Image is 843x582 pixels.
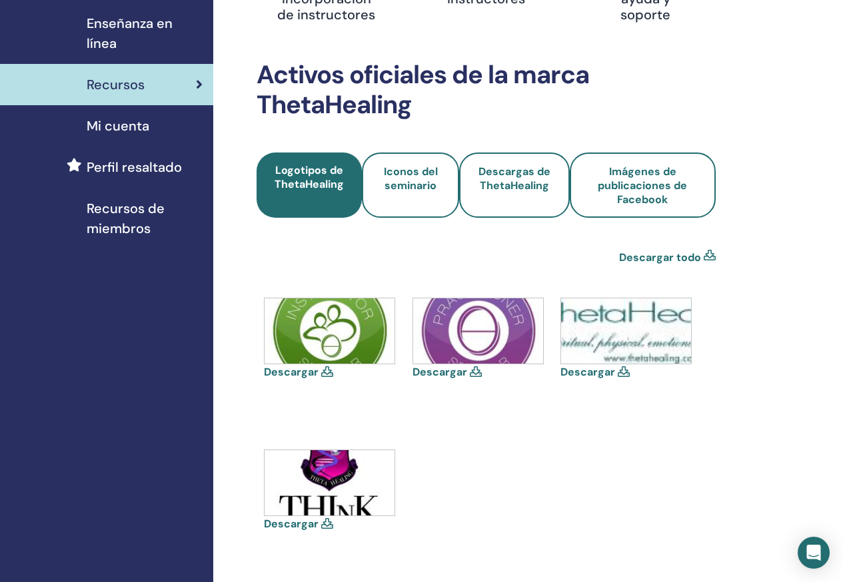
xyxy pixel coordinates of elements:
[257,60,716,121] h2: Activos oficiales de la marca ThetaHealing
[87,116,149,136] span: Mi cuenta
[257,152,362,218] a: Logotipos de ThetaHealing
[264,365,319,379] a: Descargar
[265,450,395,515] img: think-shield.jpg
[598,164,687,206] span: Imágenes de publicaciones de Facebook
[478,164,550,192] span: Descargas de ThetaHealing
[362,152,459,218] a: Iconos del seminario
[87,157,182,177] span: Perfil resaltado
[264,517,319,531] a: Descargar
[560,365,615,379] a: Descargar
[459,152,570,218] a: Descargas de ThetaHealing
[87,198,203,238] span: Recursos de miembros
[87,13,203,53] span: Enseñanza en línea
[561,298,691,364] img: thetahealing-logo-a-copy.jpg
[265,298,395,364] img: icons-instructor.jpg
[798,537,830,569] div: Open Intercom Messenger
[413,298,543,364] img: icons-practitioner.jpg
[413,365,467,379] a: Descargar
[275,163,344,191] span: Logotipos de ThetaHealing
[570,152,716,218] a: Imágenes de publicaciones de Facebook
[87,75,145,95] span: Recursos
[619,250,701,266] a: Descargar todo
[384,164,438,192] span: Iconos del seminario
